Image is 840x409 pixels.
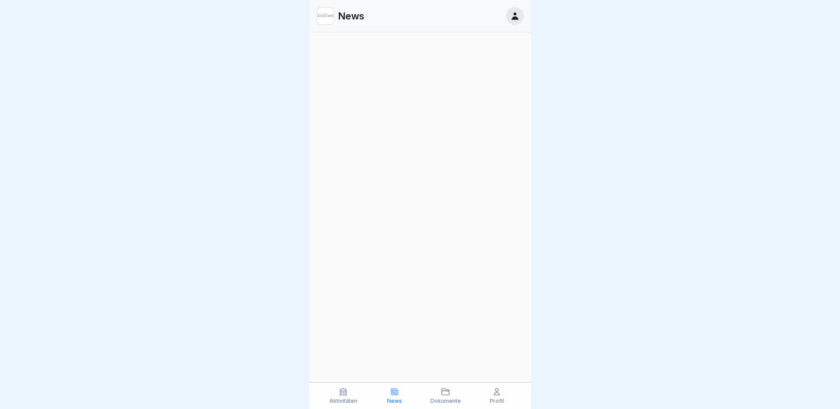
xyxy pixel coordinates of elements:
p: News [338,10,364,22]
p: News [387,398,402,404]
img: h1uq8udo25ity8yr8xlavs7l.png [317,8,334,24]
p: Profil [490,398,504,404]
p: Aktivitäten [329,398,357,404]
p: Dokumente [430,398,461,404]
